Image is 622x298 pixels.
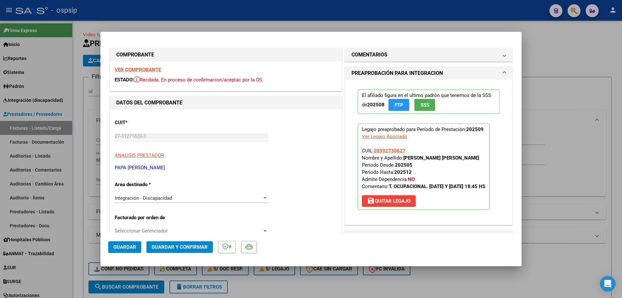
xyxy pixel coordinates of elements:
button: SSS [414,99,435,111]
button: Guardar y Confirmar [146,241,213,253]
span: Quitar Legajo [367,198,410,204]
mat-expansion-panel-header: PREAPROBACIÓN PARA INTEGRACION [345,67,512,80]
strong: 202508 [367,102,385,108]
span: Guardar [113,244,136,250]
span: SSS [420,102,429,108]
span: FTP [395,102,403,108]
h1: DOCUMENTACIÓN RESPALDATORIA [351,233,445,241]
div: Ver Legajo Asociado [362,133,407,140]
span: Integración - Discapacidad [115,195,172,201]
p: Legajo preaprobado para Período de Prestación: [358,124,490,210]
span: Recibida. En proceso de confirmacion/aceptac por la OS. [134,77,263,83]
strong: DATOS DEL COMPROBANTE [116,100,182,106]
span: Comentario: [362,184,485,189]
span: ESTADO: [115,77,134,83]
span: 20592730627 [374,148,406,154]
h1: COMENTARIOS [351,51,387,59]
div: Open Intercom Messenger [600,276,616,292]
strong: 202512 [394,169,412,175]
p: El afiliado figura en el ultimo padrón que tenemos de la SSS de [358,89,500,114]
p: CUIT [115,119,181,126]
div: PREAPROBACIÓN PARA INTEGRACION [345,80,512,225]
strong: 202505 [395,162,412,168]
strong: NO [408,176,415,182]
strong: COMPROBANTE [116,52,154,58]
p: Facturado por orden de [115,214,181,221]
strong: T. OCUPACIONAL. [DATE] Y [DATE] 18:45 HS [389,184,485,189]
p: PAPA [PERSON_NAME] [115,164,337,172]
h1: PREAPROBACIÓN PARA INTEGRACION [351,69,443,77]
a: VER COMPROBANTE [115,67,161,73]
span: Guardar y Confirmar [152,244,208,250]
p: Area destinado * [115,181,181,188]
strong: [PERSON_NAME] [PERSON_NAME] [403,155,479,161]
span: Seleccionar Gerenciador [115,228,262,234]
button: Quitar Legajo [362,195,416,207]
strong: 202509 [466,126,484,132]
mat-expansion-panel-header: COMENTARIOS [345,48,512,61]
span: ANALISIS PRESTADOR [115,152,164,158]
button: FTP [388,99,409,111]
mat-icon: save [367,197,375,205]
button: Guardar [108,241,141,253]
mat-expansion-panel-header: DOCUMENTACIÓN RESPALDATORIA [345,230,512,243]
span: CUIL: Nombre y Apellido: Período Desde: Período Hasta: Admite Dependencia: [362,148,485,189]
